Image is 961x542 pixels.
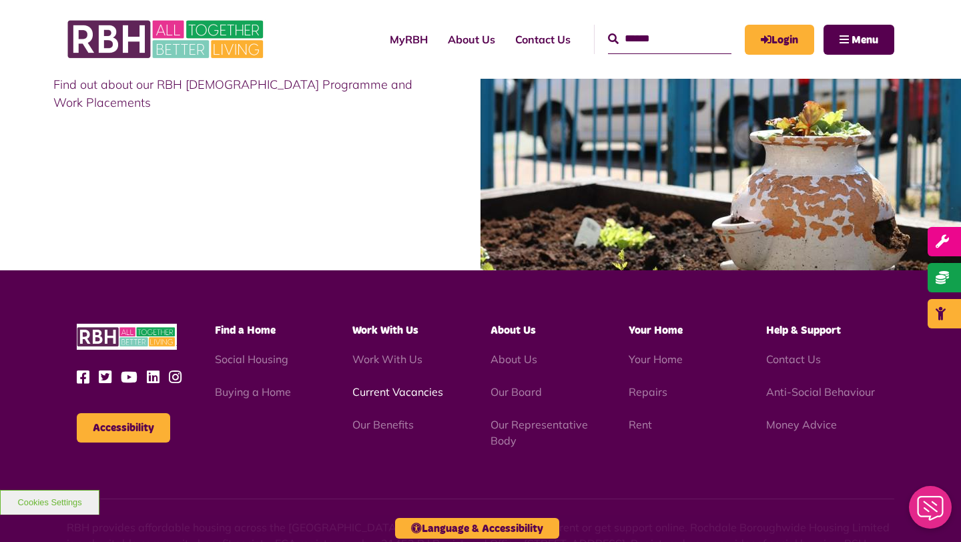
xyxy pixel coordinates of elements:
a: Anti-Social Behaviour [766,385,875,398]
a: Money Advice [766,418,837,431]
iframe: Netcall Web Assistant for live chat [901,482,961,542]
a: MyRBH [380,21,438,57]
span: About Us [491,325,536,336]
a: About Us [438,21,505,57]
a: Your Home [629,352,683,366]
span: Your Home [629,325,683,336]
a: About Us [491,352,537,366]
button: Language & Accessibility [395,518,559,539]
input: Search [608,25,731,53]
img: RBH [67,13,267,65]
a: Our Board [491,385,542,398]
span: Help & Support [766,325,841,336]
a: Repairs [629,385,667,398]
button: Navigation [824,25,894,55]
a: Contact Us [766,352,821,366]
img: RBH [77,324,177,350]
p: Find out about our RBH [DEMOGRAPHIC_DATA] Programme and Work Placements [53,75,427,111]
a: MyRBH [745,25,814,55]
a: Our Benefits [352,418,414,431]
button: Accessibility [77,413,170,443]
a: Buying a Home [215,385,291,398]
span: Find a Home [215,325,276,336]
a: Current Vacancies [352,385,443,398]
a: Work With Us [352,352,422,366]
span: Work With Us [352,325,418,336]
a: Contact Us [505,21,581,57]
a: Our Representative Body [491,418,588,447]
a: Rent [629,418,652,431]
span: Menu [852,35,878,45]
a: Social Housing - open in a new tab [215,352,288,366]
